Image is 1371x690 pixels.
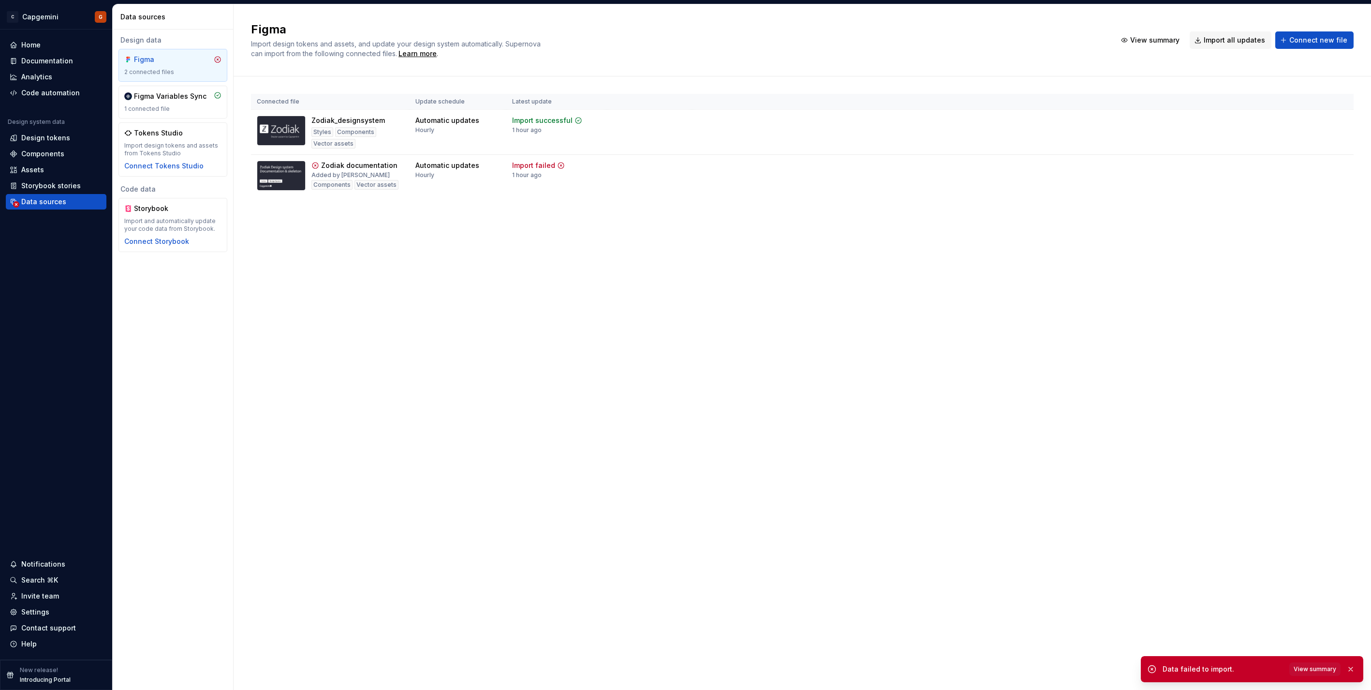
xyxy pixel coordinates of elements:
p: New release! [20,666,58,674]
a: StorybookImport and automatically update your code data from Storybook.Connect Storybook [118,198,227,252]
div: Home [21,40,41,50]
a: Figma2 connected files [118,49,227,82]
div: Code automation [21,88,80,98]
a: Data sources [6,194,106,210]
div: G [99,13,103,21]
button: View summary [1116,31,1186,49]
div: Components [311,180,353,190]
span: Import all updates [1204,35,1265,45]
div: Design system data [8,118,65,126]
div: Capgemini [22,12,59,22]
div: Data sources [21,197,66,207]
div: Styles [311,127,333,137]
span: View summary [1294,665,1336,673]
div: Search ⌘K [21,575,58,585]
div: Settings [21,607,49,617]
div: Zodiak documentation [321,161,398,170]
a: Design tokens [6,130,106,146]
div: 1 hour ago [512,126,542,134]
th: Latest update [506,94,607,110]
a: Components [6,146,106,162]
button: Connect Storybook [124,237,189,246]
div: Import successful [512,116,573,125]
div: Added by [PERSON_NAME] [311,171,390,179]
button: Connect Tokens Studio [124,161,204,171]
a: Storybook stories [6,178,106,194]
p: Introducing Portal [20,676,71,684]
a: Home [6,37,106,53]
button: Search ⌘K [6,572,106,588]
span: View summary [1130,35,1179,45]
a: Invite team [6,588,106,604]
button: Contact support [6,620,106,636]
button: View summary [1289,662,1341,676]
div: Hourly [415,126,434,134]
div: 2 connected files [124,68,221,76]
div: Assets [21,165,44,175]
div: Import design tokens and assets from Tokens Studio [124,142,221,157]
div: Hourly [415,171,434,179]
div: Import failed [512,161,555,170]
a: Code automation [6,85,106,101]
div: Automatic updates [415,116,479,125]
div: Storybook stories [21,181,81,191]
div: Design data [118,35,227,45]
a: Documentation [6,53,106,69]
button: Connect new file [1275,31,1354,49]
div: Components [335,127,376,137]
div: Tokens Studio [134,128,183,138]
div: Vector assets [354,180,398,190]
div: Code data [118,184,227,194]
div: Design tokens [21,133,70,143]
div: Analytics [21,72,52,82]
th: Update schedule [410,94,506,110]
div: Invite team [21,591,59,601]
div: Contact support [21,623,76,633]
button: Help [6,636,106,652]
div: Figma [134,55,180,64]
div: Import and automatically update your code data from Storybook. [124,217,221,233]
div: Data failed to import. [1163,664,1283,674]
div: 1 connected file [124,105,221,113]
div: Storybook [134,204,180,213]
div: Zodiak_designsystem [311,116,385,125]
span: Import design tokens and assets, and update your design system automatically. Supernova can impor... [251,40,543,58]
a: Assets [6,162,106,178]
div: Components [21,149,64,159]
span: Connect new file [1289,35,1347,45]
div: Help [21,639,37,649]
a: Settings [6,604,106,620]
div: Documentation [21,56,73,66]
button: CCapgeminiG [2,6,110,27]
div: C [7,11,18,23]
div: Vector assets [311,139,355,149]
th: Connected file [251,94,410,110]
a: Figma Variables Sync1 connected file [118,86,227,119]
a: Learn more [398,49,437,59]
a: Analytics [6,69,106,85]
button: Notifications [6,556,106,572]
button: Import all updates [1190,31,1271,49]
a: Tokens StudioImport design tokens and assets from Tokens StudioConnect Tokens Studio [118,122,227,177]
span: . [397,50,438,58]
div: Notifications [21,559,65,569]
h2: Figma [251,22,1105,37]
div: Figma Variables Sync [134,91,206,101]
div: 1 hour ago [512,171,542,179]
div: Data sources [120,12,229,22]
div: Automatic updates [415,161,479,170]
